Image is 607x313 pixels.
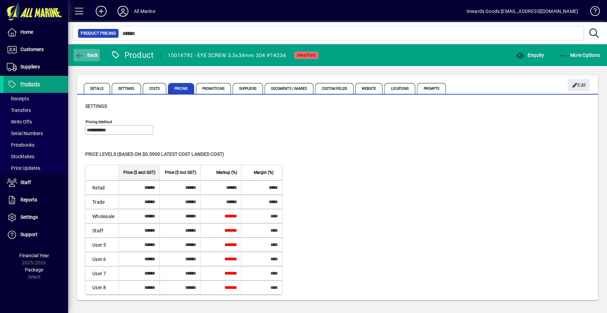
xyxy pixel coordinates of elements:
[557,49,602,61] button: More Options
[3,139,68,151] a: Pricebooks
[20,180,31,185] span: Staff
[25,267,43,273] span: Package
[7,96,29,101] span: Receipts
[90,5,112,17] button: Add
[196,83,231,94] span: Promotions
[7,108,31,113] span: Transfers
[3,209,68,226] a: Settings
[417,83,446,94] span: Prompts
[3,116,68,128] a: Write Offs
[572,80,586,91] span: Edit
[68,49,106,61] app-page-header-button: Back
[81,30,116,37] span: Product Pricing
[3,174,68,191] a: Staff
[20,232,37,237] span: Support
[112,83,141,94] span: Settings
[7,154,34,159] span: Stocktakes
[568,79,590,91] button: Edit
[20,81,40,87] span: Products
[297,53,315,57] span: Inactive
[85,151,224,157] span: Price levels (based on $0.5900 Latest cost landed cost)
[3,226,68,243] a: Support
[265,83,314,94] span: Documents / Images
[165,169,196,176] span: Price ($ incl GST)
[85,252,119,266] td: User 6
[75,52,98,58] span: Back
[216,169,237,176] span: Markup (%)
[74,49,100,61] button: Back
[254,169,274,176] span: Margin (%)
[355,83,383,94] span: Website
[514,49,546,61] button: Enquiry
[7,142,34,148] span: Pricebooks
[7,165,40,171] span: Price Updates
[85,266,119,280] td: User 7
[3,192,68,209] a: Reports
[168,83,194,94] span: Pricing
[233,83,263,94] span: Suppliers
[85,237,119,252] td: User 5
[20,64,40,69] span: Suppliers
[111,50,154,61] div: Product
[84,83,110,94] span: Details
[85,280,119,294] td: User 8
[168,50,286,61] div: 10014792 - EYE SCREW 3.3x34mm 304 #14234
[585,1,598,23] a: Knowledge Base
[123,169,155,176] span: Price ($ excl GST)
[85,223,119,237] td: Staff
[134,6,155,17] div: All Marine
[20,214,38,220] span: Settings
[3,128,68,139] a: Serial Numbers
[3,93,68,104] a: Receipts
[3,41,68,58] a: Customers
[20,197,37,202] span: Reports
[7,131,43,136] span: Serial Numbers
[20,47,44,52] span: Customers
[112,5,134,17] button: Profile
[85,119,112,124] mat-label: Pricing method
[85,180,119,195] td: Retail
[19,253,49,258] span: Financial Year
[3,59,68,76] a: Suppliers
[85,209,119,223] td: Wholesale
[516,52,544,58] span: Enquiry
[85,195,119,209] td: Trade
[3,162,68,174] a: Price Updates
[85,103,107,109] span: Settings
[3,24,68,41] a: Home
[467,6,578,17] div: Inwards Goods [EMAIL_ADDRESS][DOMAIN_NAME]
[3,151,68,162] a: Stocktakes
[143,83,167,94] span: Costs
[3,104,68,116] a: Transfers
[7,119,32,125] span: Write Offs
[20,29,33,35] span: Home
[559,52,600,58] span: More Options
[315,83,353,94] span: Custom Fields
[384,83,415,94] span: Locations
